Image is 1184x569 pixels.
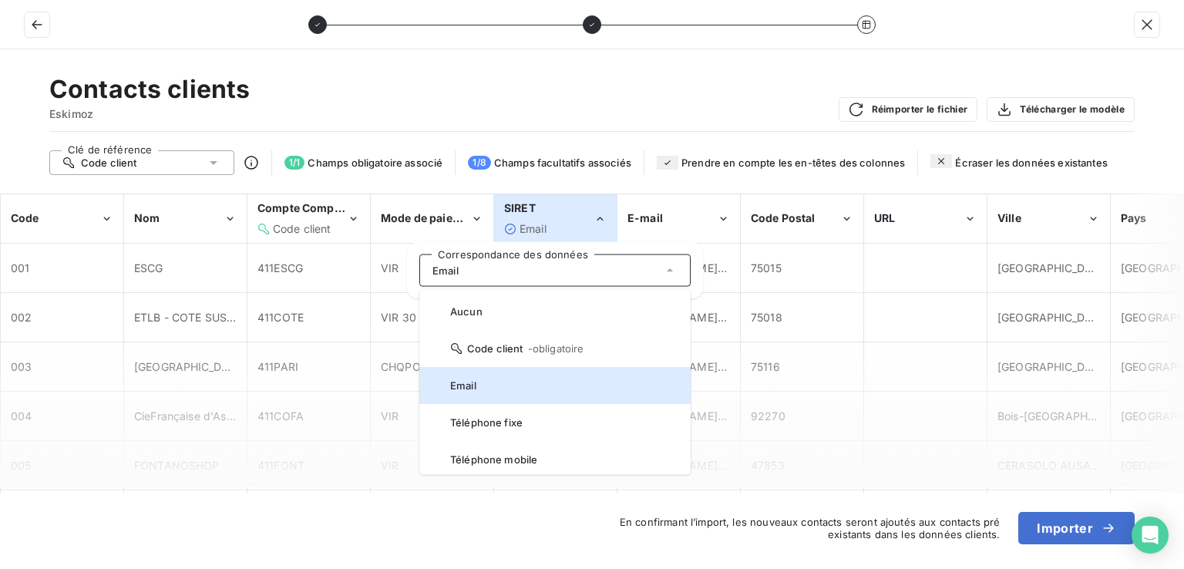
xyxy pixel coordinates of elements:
[681,157,905,169] span: Prendre en compte les en-têtes des colonnes
[1121,211,1147,224] span: Pays
[49,74,250,105] h2: Contacts clients
[432,264,459,277] span: Email
[11,261,29,274] span: 001
[520,222,547,235] span: Email
[450,379,678,392] span: Email
[11,459,31,472] span: 005
[257,459,304,472] span: 411FONT
[751,409,785,423] span: 92270
[751,311,782,324] span: 75018
[617,194,741,244] th: E-mail
[134,459,220,472] span: FONTANOSHOP
[134,311,238,324] span: ETLB - COTE SUSHI
[11,409,32,423] span: 004
[741,194,864,244] th: Code Postal
[751,459,785,472] span: 47853
[576,516,1000,540] span: En confirmant l’import, les nouveaux contacts seront ajoutés aux contacts pré existants dans les ...
[257,261,303,274] span: 411ESCG
[371,194,494,244] th: Mode de paiement
[381,409,399,423] span: VIR
[450,342,678,355] span: Code client
[751,211,816,224] span: Code Postal
[987,97,1135,122] button: Télécharger le modèle
[504,201,536,214] span: SIRET
[528,342,584,355] span: - obligatoire
[247,194,371,244] th: Compte Comptable
[381,211,479,224] span: Mode de paiement
[308,157,442,169] span: Champs obligatoire associé
[450,453,678,466] span: Téléphone mobile
[751,360,780,373] span: 75116
[381,459,399,472] span: VIR
[997,409,1135,423] span: Bois-[GEOGRAPHIC_DATA]
[257,360,298,373] span: 411PARI
[627,211,663,224] span: E-mail
[273,222,331,235] span: Code client
[11,360,32,373] span: 003
[468,156,490,170] span: 1 / 8
[284,156,304,170] span: 1 / 1
[49,106,250,122] span: Eskimoz
[955,157,1108,169] span: Écraser les données existantes
[381,261,399,274] span: VIR
[81,157,137,169] span: Code client
[450,305,678,318] span: Aucun
[864,194,987,244] th: URL
[1018,512,1135,544] button: Importer
[997,211,1021,224] span: Ville
[874,211,895,224] span: URL
[134,409,411,423] span: CieFrançaise d'Assurance pourle Commerce Extérieur
[1,194,124,244] th: Code
[997,261,1110,274] span: [GEOGRAPHIC_DATA]
[381,360,435,373] span: CHQPOST
[1132,517,1169,554] div: Open Intercom Messenger
[494,194,617,244] th: SIRET
[839,97,978,122] button: Réimporter le fichier
[11,211,39,224] span: Code
[997,360,1110,373] span: [GEOGRAPHIC_DATA]
[494,157,631,169] span: Champs facultatifs associés
[134,211,160,224] span: Nom
[997,311,1110,324] span: [GEOGRAPHIC_DATA]
[381,311,416,324] span: VIR 30
[124,194,247,244] th: Nom
[450,416,678,429] span: Téléphone fixe
[987,194,1111,244] th: Ville
[134,261,163,274] span: ESCG
[11,311,32,324] span: 002
[134,360,294,373] span: [GEOGRAPHIC_DATA] SEARCH
[257,311,304,324] span: 411COTE
[257,409,304,423] span: 411COFA
[257,201,361,214] span: Compte Comptable
[751,261,782,274] span: 75015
